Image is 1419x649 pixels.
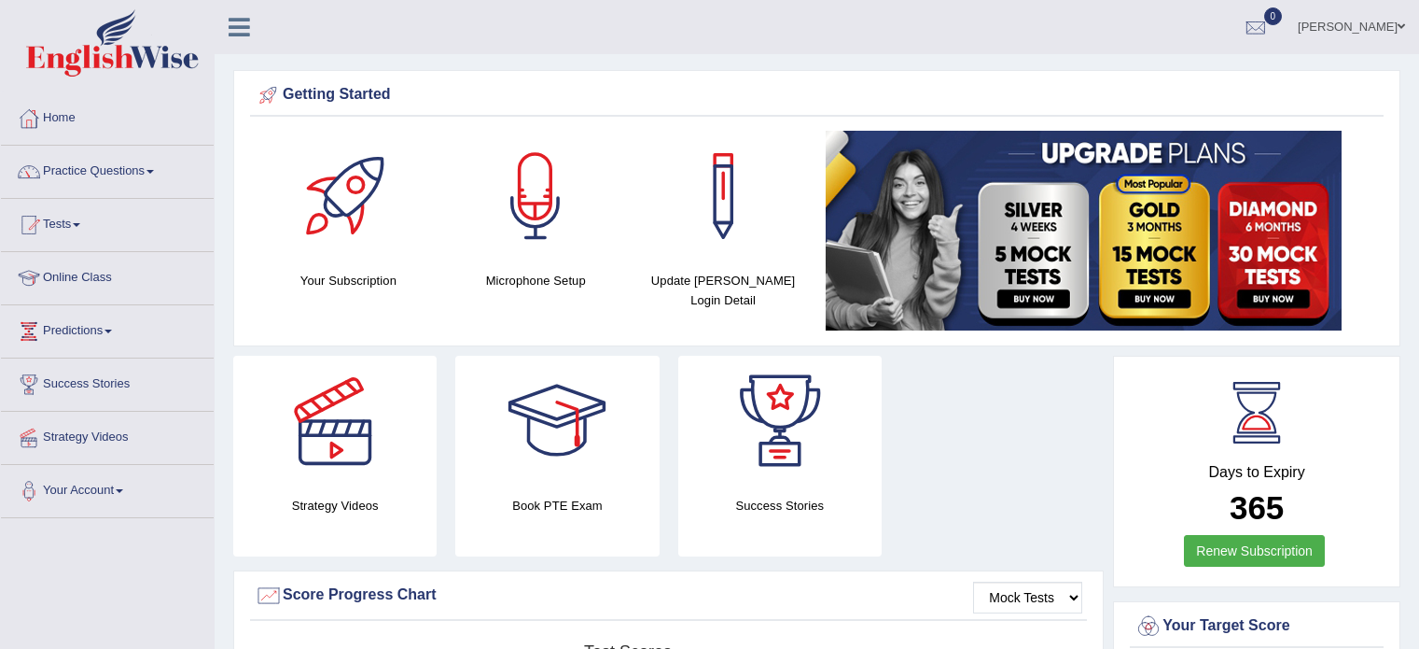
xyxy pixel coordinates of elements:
h4: Book PTE Exam [455,496,659,515]
h4: Success Stories [678,496,882,515]
a: Success Stories [1,359,214,405]
a: Predictions [1,305,214,352]
a: Home [1,92,214,139]
div: Score Progress Chart [255,582,1082,610]
a: Tests [1,199,214,246]
a: Strategy Videos [1,412,214,459]
h4: Update [PERSON_NAME] Login Detail [639,271,808,310]
b: 365 [1230,489,1284,526]
img: small5.jpg [826,131,1342,331]
a: Your Account [1,465,214,512]
h4: Days to Expiry [1134,464,1379,481]
a: Online Class [1,252,214,299]
h4: Strategy Videos [233,496,437,515]
h4: Your Subscription [264,271,433,290]
div: Getting Started [255,81,1379,109]
span: 0 [1264,7,1283,25]
h4: Microphone Setup [452,271,620,290]
a: Practice Questions [1,146,214,192]
div: Your Target Score [1134,613,1379,641]
a: Renew Subscription [1184,535,1325,567]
